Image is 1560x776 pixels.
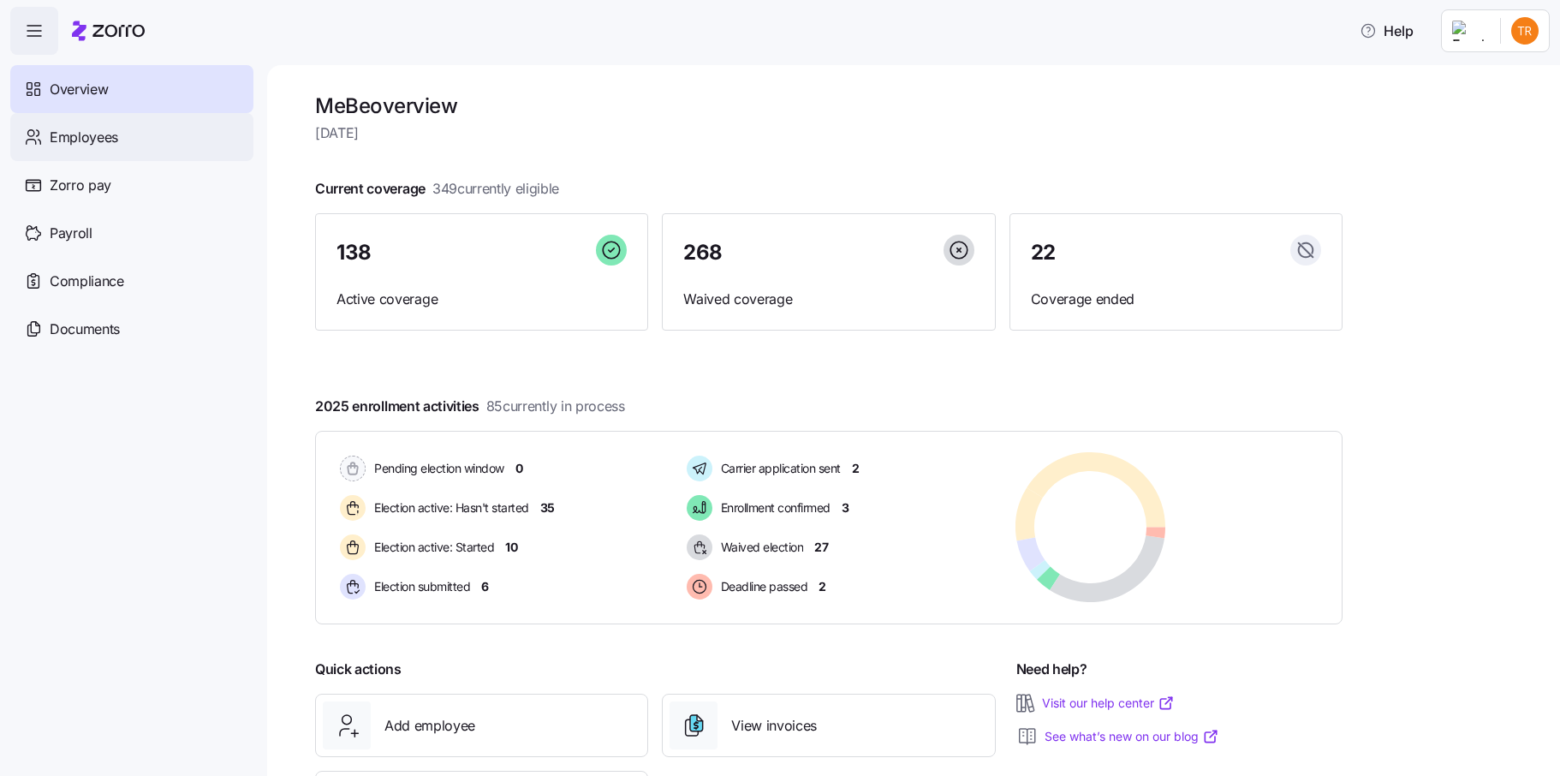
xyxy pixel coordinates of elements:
[315,178,559,200] span: Current coverage
[716,499,831,516] span: Enrollment confirmed
[1511,17,1539,45] img: 9f08772f748d173b6a631cba1b0c6066
[50,175,111,196] span: Zorro pay
[10,113,253,161] a: Employees
[683,289,974,310] span: Waived coverage
[515,460,523,477] span: 0
[819,578,826,595] span: 2
[1042,695,1175,712] a: Visit our help center
[369,578,470,595] span: Election submitted
[716,539,804,556] span: Waived election
[369,460,504,477] span: Pending election window
[486,396,625,417] span: 85 currently in process
[50,223,92,244] span: Payroll
[10,305,253,353] a: Documents
[50,79,108,100] span: Overview
[683,242,723,263] span: 268
[731,715,817,737] span: View invoices
[852,460,860,477] span: 2
[842,499,849,516] span: 3
[814,539,828,556] span: 27
[336,289,627,310] span: Active coverage
[10,161,253,209] a: Zorro pay
[505,539,517,556] span: 10
[1016,659,1087,680] span: Need help?
[50,319,120,340] span: Documents
[369,499,529,516] span: Election active: Hasn't started
[432,178,559,200] span: 349 currently eligible
[369,539,494,556] span: Election active: Started
[315,396,625,417] span: 2025 enrollment activities
[540,499,555,516] span: 35
[50,271,124,292] span: Compliance
[1346,14,1427,48] button: Help
[50,127,118,148] span: Employees
[716,460,841,477] span: Carrier application sent
[315,93,1343,119] h1: MeBe overview
[481,578,489,595] span: 6
[10,209,253,257] a: Payroll
[315,659,402,680] span: Quick actions
[716,578,808,595] span: Deadline passed
[1031,242,1056,263] span: 22
[1031,289,1321,310] span: Coverage ended
[1045,728,1219,745] a: See what’s new on our blog
[10,65,253,113] a: Overview
[336,242,372,263] span: 138
[1360,21,1414,41] span: Help
[10,257,253,305] a: Compliance
[384,715,475,737] span: Add employee
[1452,21,1486,41] img: Employer logo
[315,122,1343,144] span: [DATE]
